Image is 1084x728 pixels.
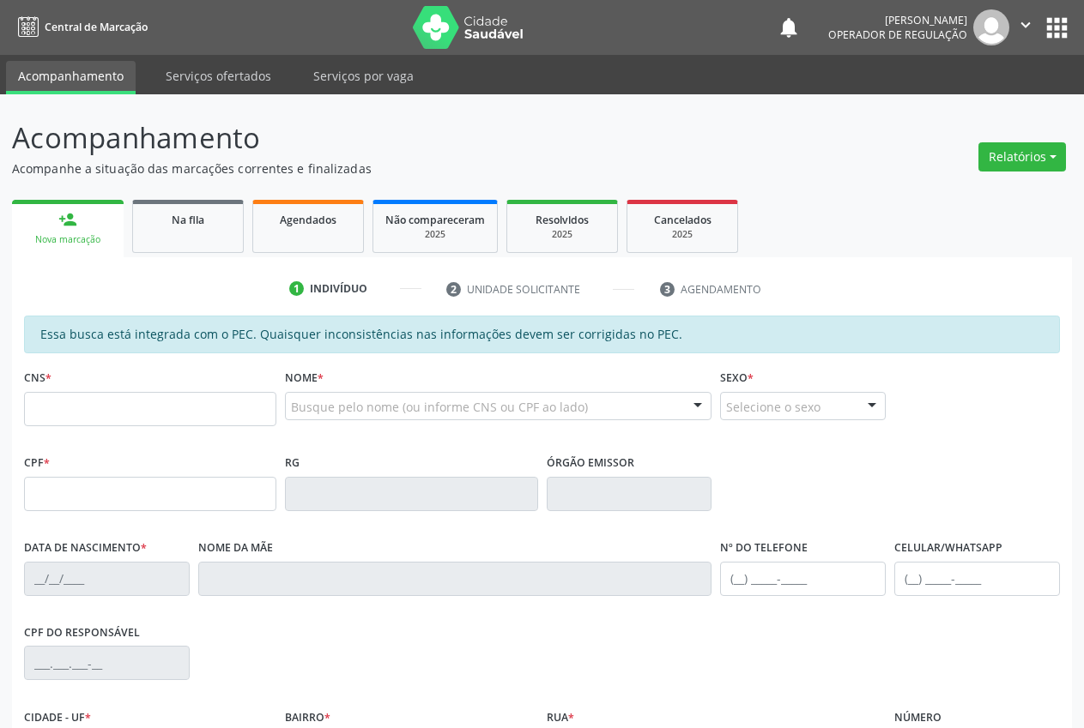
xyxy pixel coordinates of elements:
[310,281,367,297] div: Indivíduo
[519,228,605,241] div: 2025
[24,562,190,596] input: __/__/____
[720,365,754,392] label: Sexo
[12,13,148,41] a: Central de Marcação
[978,142,1066,171] button: Relatórios
[24,365,51,392] label: CNS
[639,228,725,241] div: 2025
[12,159,754,177] p: Acompanhe a situação das marcações correntes e finalizadas
[58,210,77,229] div: person_add
[172,213,204,227] span: Na fila
[24,535,147,562] label: Data de nascimento
[1016,15,1035,34] i: 
[45,20,148,34] span: Central de Marcação
[24,646,190,680] input: ___.___.___-__
[385,228,485,241] div: 2025
[720,562,886,596] input: (__) _____-_____
[198,535,273,562] label: Nome da mãe
[726,398,821,416] span: Selecione o sexo
[12,117,754,159] p: Acompanhamento
[777,15,801,39] button: notifications
[1009,9,1042,45] button: 
[24,620,140,647] label: CPF do responsável
[973,9,1009,45] img: img
[289,281,305,297] div: 1
[285,365,324,392] label: Nome
[24,450,50,477] label: CPF
[536,213,589,227] span: Resolvidos
[24,233,112,246] div: Nova marcação
[291,398,588,416] span: Busque pelo nome (ou informe CNS ou CPF ao lado)
[894,535,1002,562] label: Celular/WhatsApp
[828,13,967,27] div: [PERSON_NAME]
[6,61,136,94] a: Acompanhamento
[154,61,283,91] a: Serviços ofertados
[301,61,426,91] a: Serviços por vaga
[547,450,634,477] label: Órgão emissor
[720,535,808,562] label: Nº do Telefone
[285,450,300,477] label: RG
[654,213,712,227] span: Cancelados
[280,213,336,227] span: Agendados
[24,316,1060,353] div: Essa busca está integrada com o PEC. Quaisquer inconsistências nas informações devem ser corrigid...
[828,27,967,42] span: Operador de regulação
[894,562,1060,596] input: (__) _____-_____
[385,213,485,227] span: Não compareceram
[1042,13,1072,43] button: apps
